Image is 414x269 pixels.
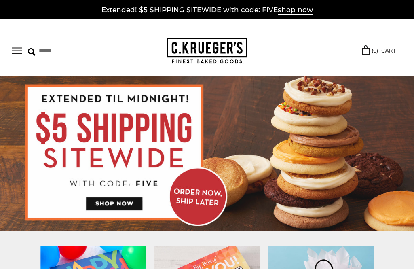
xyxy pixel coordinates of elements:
button: Open navigation [12,47,22,54]
a: (0) CART [362,46,396,55]
a: Extended! $5 SHIPPING SITEWIDE with code: FIVEshop now [101,6,313,15]
img: C.KRUEGER'S [167,38,247,64]
img: Search [28,48,36,56]
input: Search [28,44,105,57]
span: shop now [278,6,313,15]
